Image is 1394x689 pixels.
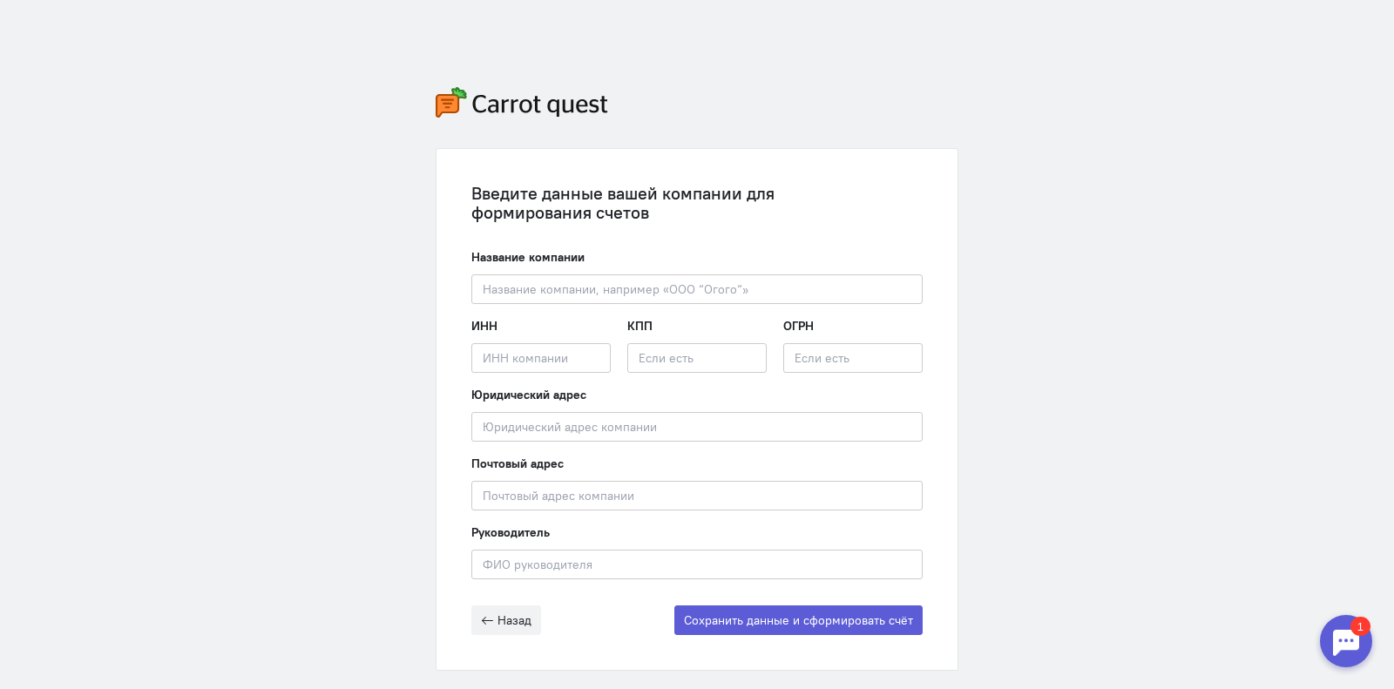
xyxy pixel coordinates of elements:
input: ИНН компании [471,343,611,373]
input: ФИО руководителя [471,550,923,579]
div: Введите данные вашей компании для формирования счетов [471,184,923,222]
label: Руководитель [471,524,550,541]
button: Сохранить данные и сформировать счёт [674,605,923,635]
button: Назад [471,605,541,635]
label: Почтовый адрес [471,455,564,472]
input: Юридический адрес компании [471,412,923,442]
img: carrot-quest-logo.svg [436,87,608,118]
div: 1 [39,10,59,30]
label: Юридический адрес [471,386,586,403]
input: Если есть [627,343,767,373]
label: ИНН [471,317,497,334]
label: КПП [627,317,653,334]
label: Название компании [471,248,585,266]
label: ОГРН [783,317,814,334]
input: Почтовый адрес компании [471,481,923,510]
input: Если есть [783,343,923,373]
input: Название компании, например «ООО “Огого“» [471,274,923,304]
span: Назад [497,612,531,628]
